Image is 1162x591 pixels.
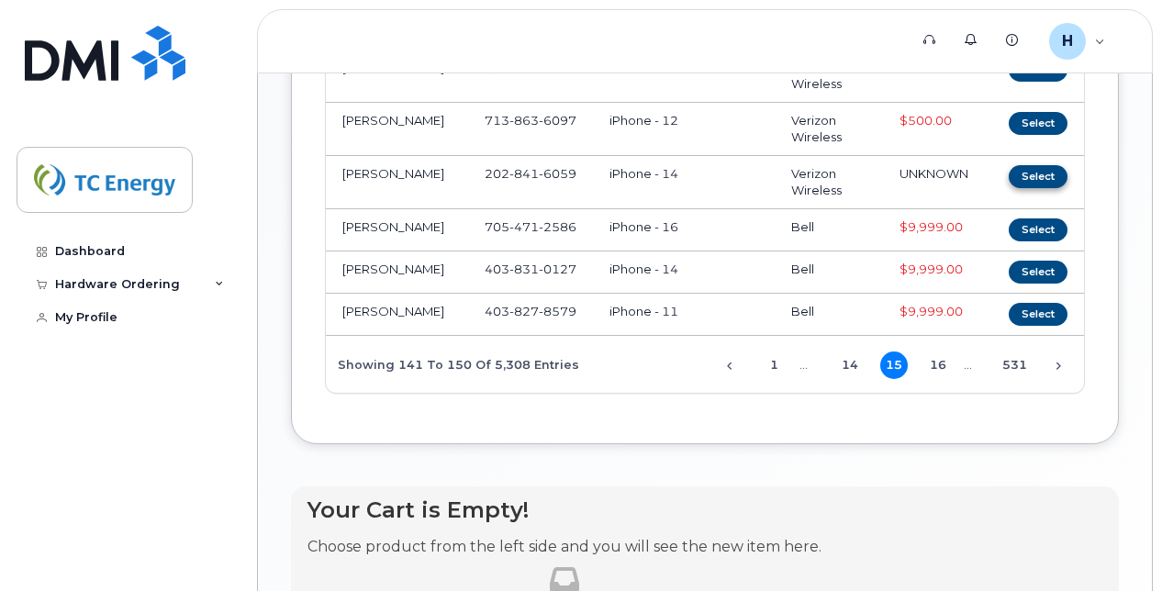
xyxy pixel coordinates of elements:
button: Select [1009,112,1067,135]
td: Bell [775,251,883,294]
span: 0127 [539,262,576,276]
span: 403 [485,304,576,318]
td: Verizon Wireless [775,156,883,209]
p: Choose product from the left side and you will see the new item here. [307,537,821,558]
span: … [788,357,820,372]
span: 831 [509,262,539,276]
a: 14 [836,351,864,379]
span: 471 [509,219,539,234]
td: Verizon Wireless [775,103,883,156]
span: 827 [509,304,539,318]
span: $9,999.00 [899,219,963,234]
span: 349 [509,60,539,74]
a: Next [1045,351,1072,379]
iframe: Messenger Launcher [1082,511,1148,577]
td: [PERSON_NAME] [326,103,468,156]
td: iPhone - 12 [593,103,775,156]
span: 403 [485,262,576,276]
span: Full Upgrade Eligibility Date 2025-12-08 [899,60,952,74]
div: Showing 141 to 150 of 5,308 entries [326,348,579,379]
button: Select [1009,261,1067,284]
span: $9,999.00 [899,262,963,276]
span: 8579 [539,304,576,318]
span: 863 [509,113,539,128]
td: iPhone - 16 [593,209,775,251]
button: Select [1009,218,1067,241]
td: iPhone - 11 [593,294,775,336]
td: [PERSON_NAME] [326,294,468,336]
td: iPhone - 13 [593,50,775,103]
td: [PERSON_NAME] [326,50,468,103]
span: 841 [509,166,539,181]
span: 705 [485,219,576,234]
span: $9,999.00 [899,304,963,318]
a: 16 [924,351,952,379]
span: 2586 [539,219,576,234]
span: 6097 [539,113,576,128]
button: Select [1009,165,1067,188]
h4: Your Cart is Empty! [307,497,821,522]
span: H [1062,30,1073,52]
a: 1 [760,351,788,379]
td: [PERSON_NAME] [326,156,468,209]
td: Bell [775,209,883,251]
td: [PERSON_NAME] [326,251,468,294]
span: UNKNOWN [899,166,968,181]
td: iPhone - 14 [593,251,775,294]
span: 713 [485,113,576,128]
span: … [952,357,984,372]
span: 202 [485,166,576,181]
span: 0900 [539,60,576,74]
div: heather_campbell@tcenergy.com [1036,23,1118,60]
span: 231 [485,60,576,74]
button: Select [1009,303,1067,326]
td: Verizon Wireless [775,50,883,103]
span: 6059 [539,166,576,181]
td: Bell [775,294,883,336]
a: 15 [880,351,908,379]
a: Previous [716,351,743,379]
span: Full Upgrade Eligibility Date 2025-06-09 [899,113,952,128]
a: 531 [1000,351,1028,379]
td: [PERSON_NAME] [326,209,468,251]
td: iPhone - 14 [593,156,775,209]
